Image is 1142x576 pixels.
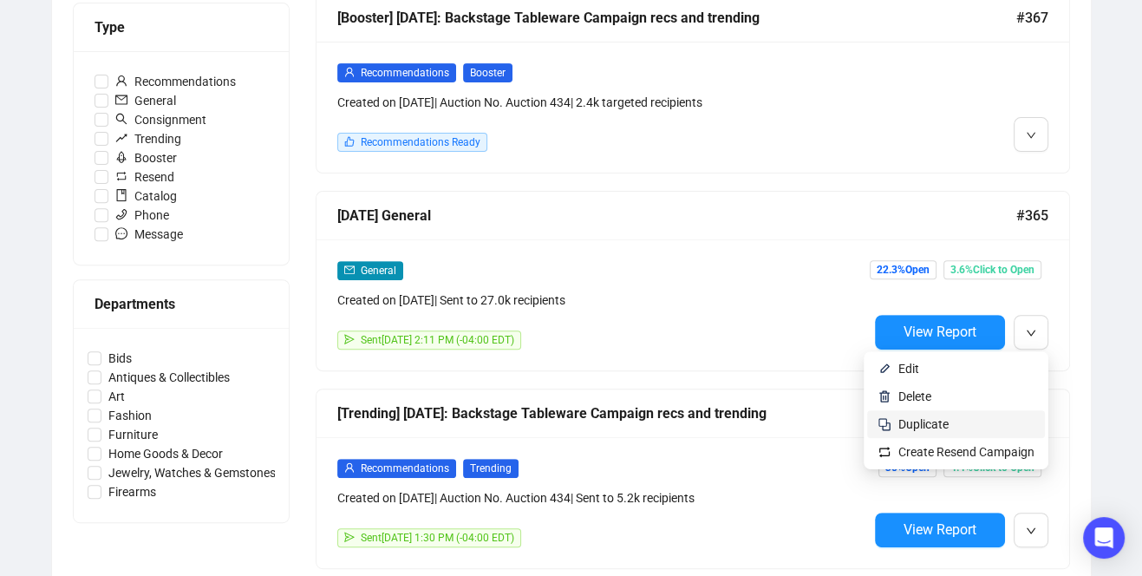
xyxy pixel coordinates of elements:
[1016,7,1048,29] span: #367
[115,132,127,144] span: rise
[337,205,1016,226] div: [DATE] General
[904,324,976,340] span: View Report
[108,91,183,110] span: General
[108,129,188,148] span: Trending
[101,349,139,368] span: Bids
[344,334,355,344] span: send
[337,291,868,310] div: Created on [DATE] | Sent to 27.0k recipients
[344,67,355,77] span: user
[101,482,163,501] span: Firearms
[1026,328,1036,338] span: down
[316,389,1070,569] a: [Trending] [DATE]: Backstage Tableware Campaign recs and trending#364userRecommendationsTrendingC...
[904,521,976,538] span: View Report
[463,63,512,82] span: Booster
[898,417,949,431] span: Duplicate
[115,189,127,201] span: book
[316,191,1070,371] a: [DATE] General#365mailGeneralCreated on [DATE]| Sent to 27.0k recipientssendSent[DATE] 2:11 PM (-...
[115,170,127,182] span: retweet
[101,387,132,406] span: Art
[344,265,355,275] span: mail
[898,445,1034,459] span: Create Resend Campaign
[875,315,1005,350] button: View Report
[878,417,891,431] img: svg+xml;base64,PHN2ZyB4bWxucz0iaHR0cDovL3d3dy53My5vcmcvMjAwMC9zdmciIHdpZHRoPSIyNCIgaGVpZ2h0PSIyNC...
[875,513,1005,547] button: View Report
[361,136,480,148] span: Recommendations Ready
[361,265,396,277] span: General
[1016,205,1048,226] span: #365
[115,151,127,163] span: rocket
[337,7,1016,29] div: [Booster] [DATE]: Backstage Tableware Campaign recs and trending
[898,389,931,403] span: Delete
[101,368,237,387] span: Antiques & Collectibles
[108,187,184,206] span: Catalog
[337,93,868,112] div: Created on [DATE] | Auction No. Auction 434 | 2.4k targeted recipients
[108,148,184,167] span: Booster
[1083,517,1125,559] div: Open Intercom Messenger
[108,72,243,91] span: Recommendations
[361,334,514,346] span: Sent [DATE] 2:11 PM (-04:00 EDT)
[878,445,891,459] img: retweet.svg
[115,75,127,87] span: user
[115,94,127,106] span: mail
[1026,526,1036,536] span: down
[101,425,165,444] span: Furniture
[115,208,127,220] span: phone
[361,462,449,475] span: Recommendations
[344,532,355,542] span: send
[344,462,355,473] span: user
[878,362,891,376] img: svg+xml;base64,PHN2ZyB4bWxucz0iaHR0cDovL3d3dy53My5vcmcvMjAwMC9zdmciIHhtbG5zOnhsaW5rPSJodHRwOi8vd3...
[108,110,213,129] span: Consignment
[898,362,919,376] span: Edit
[1026,130,1036,141] span: down
[344,136,355,147] span: like
[943,260,1041,279] span: 3.6% Click to Open
[101,406,159,425] span: Fashion
[361,67,449,79] span: Recommendations
[870,260,936,279] span: 22.3% Open
[463,459,519,478] span: Trending
[101,444,230,463] span: Home Goods & Decor
[115,227,127,239] span: message
[108,225,190,244] span: Message
[337,403,1016,424] div: [Trending] [DATE]: Backstage Tableware Campaign recs and trending
[95,293,268,315] div: Departments
[361,532,514,544] span: Sent [DATE] 1:30 PM (-04:00 EDT)
[878,389,891,403] img: svg+xml;base64,PHN2ZyB4bWxucz0iaHR0cDovL3d3dy53My5vcmcvMjAwMC9zdmciIHhtbG5zOnhsaW5rPSJodHRwOi8vd3...
[337,488,868,507] div: Created on [DATE] | Auction No. Auction 434 | Sent to 5.2k recipients
[95,16,268,38] div: Type
[108,206,176,225] span: Phone
[101,463,283,482] span: Jewelry, Watches & Gemstones
[115,113,127,125] span: search
[108,167,181,187] span: Resend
